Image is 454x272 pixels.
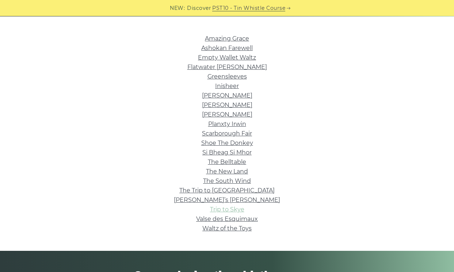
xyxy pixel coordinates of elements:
a: The Trip to [GEOGRAPHIC_DATA] [179,187,275,194]
a: Inisheer [215,83,239,89]
a: Valse des Esquimaux [196,215,258,222]
a: The New Land [206,168,248,175]
a: The South Wind [203,177,251,184]
a: Planxty Irwin [208,120,246,127]
a: Empty Wallet Waltz [198,54,256,61]
span: NEW: [170,4,185,12]
a: PST10 - Tin Whistle Course [212,4,285,12]
a: Trip to Skye [210,206,244,213]
a: Waltz of the Toys [202,225,252,232]
a: Shoe The Donkey [201,139,253,146]
a: Greensleeves [207,73,247,80]
a: [PERSON_NAME] [202,92,252,99]
a: Si­ Bheag Si­ Mhor [202,149,252,156]
a: Ashokan Farewell [201,45,253,51]
a: [PERSON_NAME] [202,101,252,108]
a: Scarborough Fair [202,130,252,137]
span: Discover [187,4,211,12]
a: [PERSON_NAME]’s [PERSON_NAME] [174,196,280,203]
a: Amazing Grace [205,35,249,42]
a: Flatwater [PERSON_NAME] [187,64,267,70]
a: The Belltable [208,158,246,165]
a: [PERSON_NAME] [202,111,252,118]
